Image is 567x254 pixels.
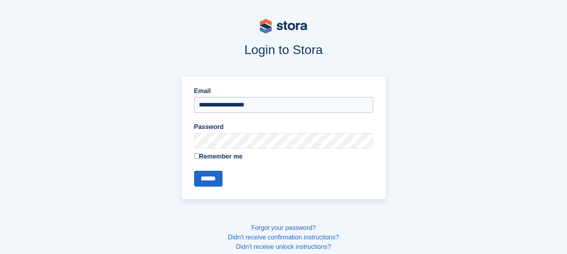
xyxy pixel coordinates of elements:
label: Email [194,86,373,96]
a: Forgot your password? [251,224,316,231]
label: Password [194,122,373,132]
input: Remember me [194,153,199,159]
a: Didn't receive confirmation instructions? [228,234,339,241]
a: Didn't receive unlock instructions? [236,243,331,250]
label: Remember me [194,152,373,161]
img: stora-logo-53a41332b3708ae10de48c4981b4e9114cc0af31d8433b30ea865607fb682f29.svg [260,19,307,34]
h1: Login to Stora [31,43,536,57]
